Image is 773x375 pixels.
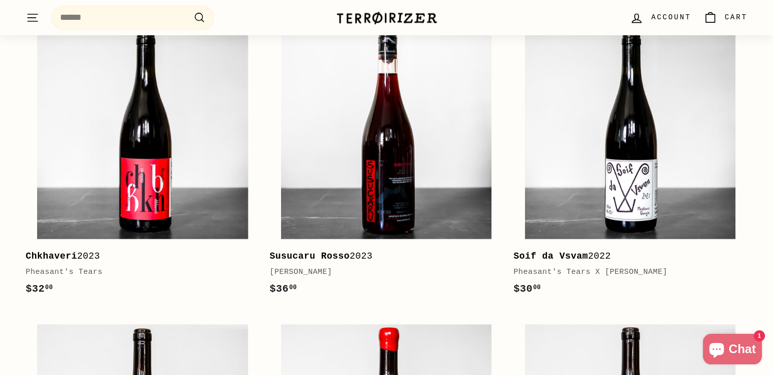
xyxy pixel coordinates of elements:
span: $36 [269,283,297,295]
a: Chkhaveri2023Pheasant's Tears [26,17,260,307]
b: Susucaru Rosso [269,251,350,261]
span: Cart [725,12,748,23]
sup: 00 [533,284,541,291]
div: Pheasant's Tears [26,266,250,278]
a: Account [624,3,697,33]
div: Pheasant's Tears X [PERSON_NAME] [513,266,737,278]
span: $30 [513,283,541,295]
span: Account [651,12,691,23]
inbox-online-store-chat: Shopify online store chat [700,334,765,367]
div: 2023 [26,249,250,264]
div: [PERSON_NAME] [269,266,493,278]
sup: 00 [289,284,297,291]
b: Soif da Vsvam [513,251,588,261]
a: Cart [697,3,754,33]
a: Soif da Vsvam2022Pheasant's Tears X [PERSON_NAME] [513,17,747,307]
a: Susucaru Rosso2023[PERSON_NAME] [269,17,503,307]
div: 2023 [269,249,493,264]
div: 2022 [513,249,737,264]
span: $32 [26,283,53,295]
sup: 00 [45,284,53,291]
b: Chkhaveri [26,251,77,261]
